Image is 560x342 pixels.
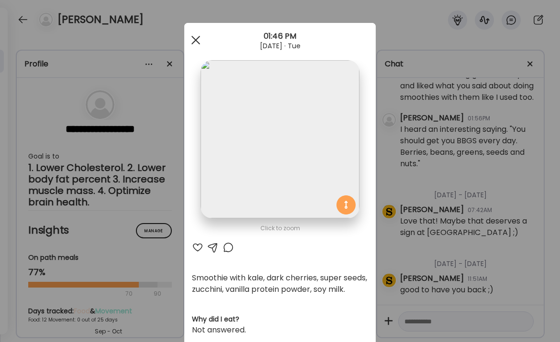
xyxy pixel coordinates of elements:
[201,60,359,218] img: images%2FildwKansL7ZZF3J1Q7OMAAG8Ygh2%2FClVUEQnoNsMs3aQ04AVb%2F4Kdi4HMy5OcJ4vCDxVgk_1080
[192,272,368,295] div: Smoothie with kale, dark cherries, super seeds, zucchini, vanilla protein powder, soy milk.
[192,324,368,336] div: Not answered.
[184,42,376,50] div: [DATE] · Tue
[192,223,368,234] div: Click to zoom
[192,314,368,324] h3: Why did I eat?
[184,31,376,42] div: 01:46 PM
